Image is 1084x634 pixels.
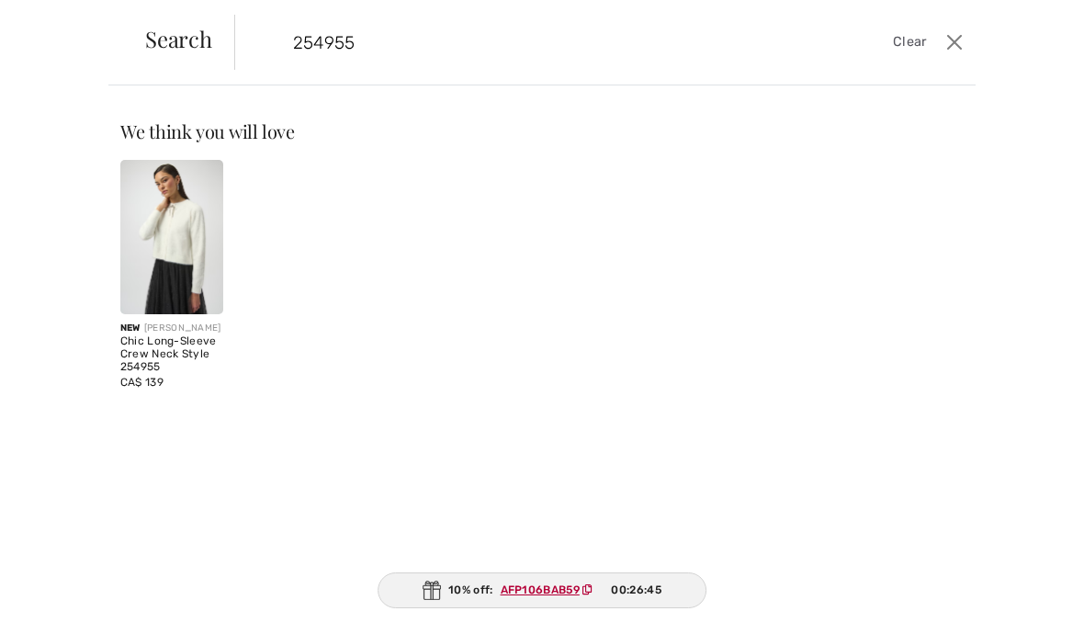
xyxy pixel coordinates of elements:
div: 10% off: [378,572,706,608]
img: Chic Long-Sleeve Crew Neck Style 254955. Black [120,160,223,314]
img: Gift.svg [423,581,441,600]
input: TYPE TO SEARCH [279,15,776,70]
span: 00:26:45 [611,582,661,598]
span: Search [145,28,212,50]
span: We think you will love [120,119,295,143]
div: [PERSON_NAME] [120,322,223,335]
div: Chic Long-Sleeve Crew Neck Style 254955 [120,335,223,373]
span: New [120,323,141,334]
span: CA$ 139 [120,376,164,389]
ins: AFP106BAB59 [501,583,580,596]
button: Close [942,28,968,57]
span: Clear [893,32,927,52]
